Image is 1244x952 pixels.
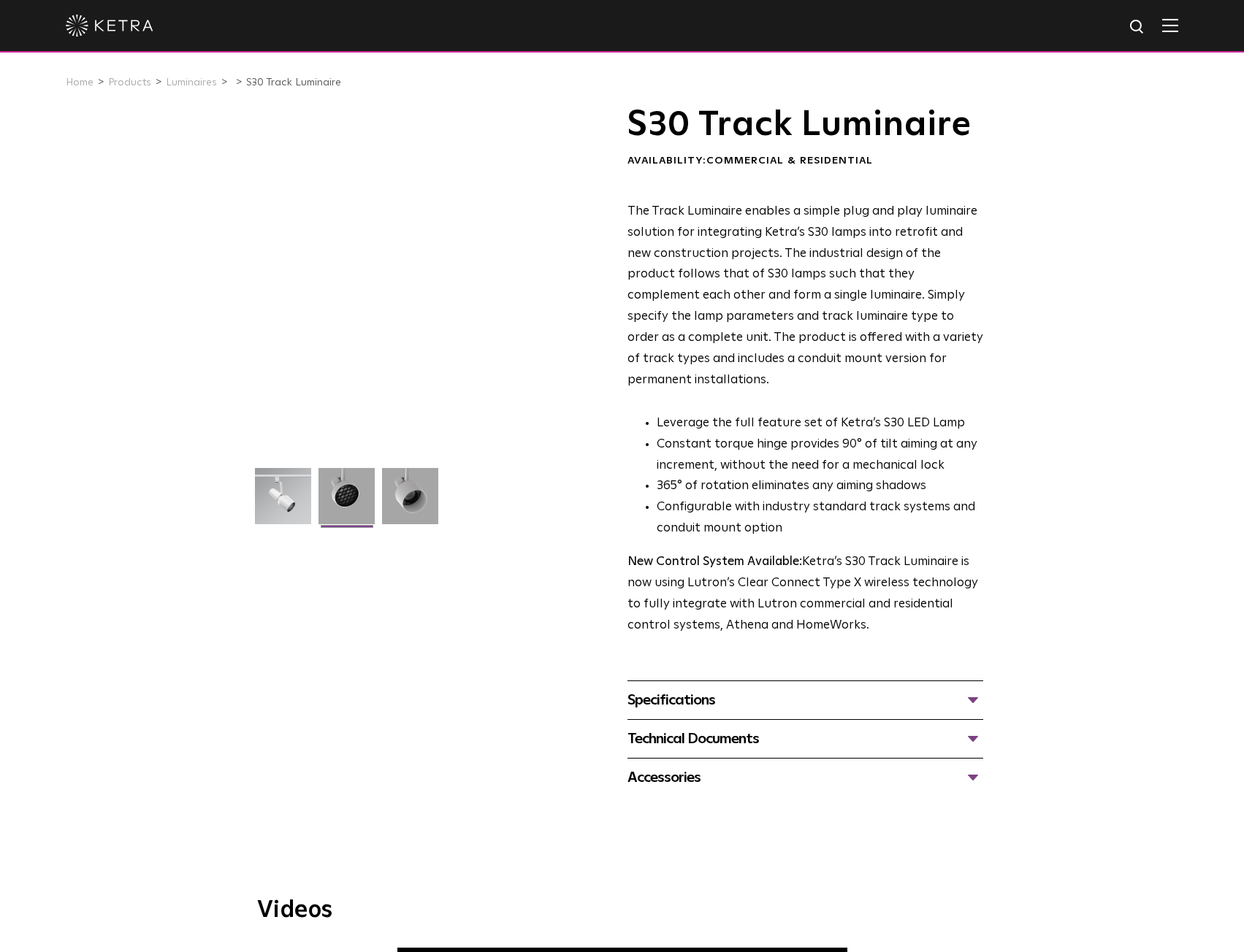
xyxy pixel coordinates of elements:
[627,154,983,169] div: Availability:
[657,434,983,477] li: Constant torque hinge provides 90° of tilt aiming at any increment, without the need for a mechan...
[627,766,983,789] div: Accessories
[627,552,983,637] p: Ketra’s S30 Track Luminaire is now using Lutron’s Clear Connect Type X wireless technology to ful...
[166,77,217,88] a: Luminaires
[657,476,983,497] li: 365° of rotation eliminates any aiming shadows
[627,107,983,143] h1: S30 Track Luminaire
[627,727,983,751] div: Technical Documents
[257,899,988,922] h3: Videos
[706,156,873,166] span: Commercial & Residential
[627,688,983,712] div: Specifications
[108,77,151,88] a: Products
[1162,18,1178,32] img: Hamburger%20Nav.svg
[246,77,341,88] a: S30 Track Luminaire
[382,468,438,535] img: 9e3d97bd0cf938513d6e
[66,15,153,37] img: ketra-logo-2019-white
[255,468,311,535] img: S30-Track-Luminaire-2021-Web-Square
[318,468,375,535] img: 3b1b0dc7630e9da69e6b
[627,205,983,386] span: The Track Luminaire enables a simple plug and play luminaire solution for integrating Ketra’s S30...
[1129,18,1147,37] img: search icon
[657,497,983,540] li: Configurable with industry standard track systems and conduit mount option
[627,556,802,568] strong: New Control System Available:
[657,413,983,434] li: Leverage the full feature set of Ketra’s S30 LED Lamp
[66,77,94,88] a: Home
